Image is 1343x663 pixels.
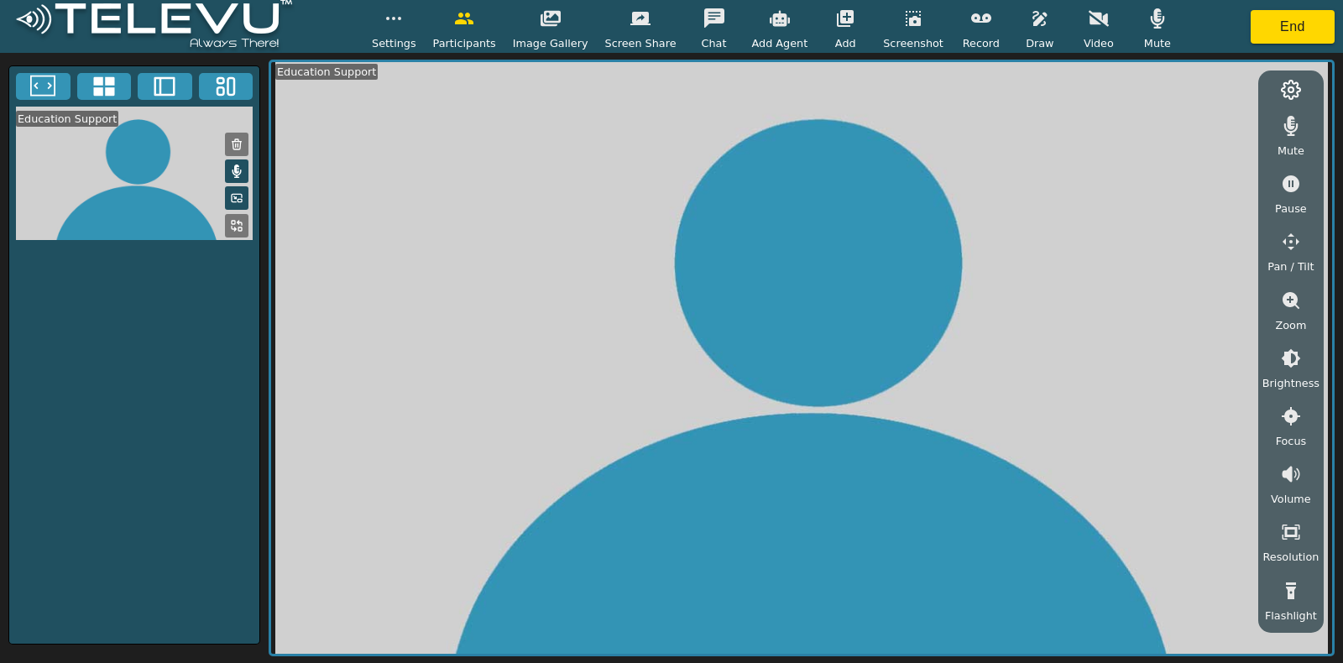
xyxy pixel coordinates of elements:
[225,186,248,210] button: Picture in Picture
[1251,10,1335,44] button: End
[77,73,132,100] button: 4x4
[16,111,118,127] div: Education Support
[1278,143,1304,159] span: Mute
[752,35,808,51] span: Add Agent
[605,35,677,51] span: Screen Share
[1271,491,1311,507] span: Volume
[1144,35,1171,51] span: Mute
[835,35,856,51] span: Add
[16,73,71,100] button: Fullscreen
[225,214,248,238] button: Replace Feed
[1267,258,1314,274] span: Pan / Tilt
[702,35,727,51] span: Chat
[225,133,248,156] button: Remove Feed
[1275,201,1307,217] span: Pause
[883,35,943,51] span: Screenshot
[1262,375,1319,391] span: Brightness
[225,159,248,183] button: Mute
[513,35,588,51] span: Image Gallery
[1026,35,1053,51] span: Draw
[372,35,416,51] span: Settings
[433,35,496,51] span: Participants
[963,35,1000,51] span: Record
[1275,317,1306,333] span: Zoom
[1262,549,1319,565] span: Resolution
[1276,433,1307,449] span: Focus
[1084,35,1114,51] span: Video
[138,73,192,100] button: Two Window Medium
[275,64,378,80] div: Education Support
[199,73,253,100] button: Three Window Medium
[1265,608,1317,624] span: Flashlight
